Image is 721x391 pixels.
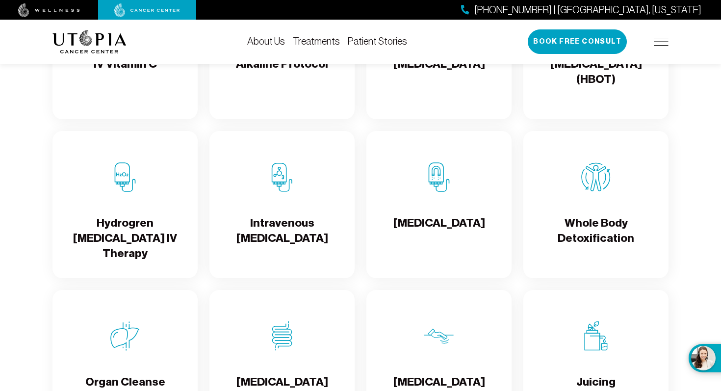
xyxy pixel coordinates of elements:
[348,36,407,47] a: Patient Stories
[581,321,611,351] img: Juicing
[531,56,661,88] h4: [MEDICAL_DATA] (HBOT)
[293,36,340,47] a: Treatments
[60,215,190,261] h4: Hydrogren [MEDICAL_DATA] IV Therapy
[110,162,140,192] img: Hydrogren Peroxide IV Therapy
[424,321,454,351] img: Lymphatic Massage
[94,56,157,88] h4: IV Vitamin C
[393,215,485,247] h4: [MEDICAL_DATA]
[52,30,127,53] img: logo
[110,321,140,351] img: Organ Cleanse
[393,56,485,88] h4: [MEDICAL_DATA]
[474,3,701,17] span: [PHONE_NUMBER] | [GEOGRAPHIC_DATA], [US_STATE]
[217,215,347,247] h4: Intravenous [MEDICAL_DATA]
[114,3,180,17] img: cancer center
[18,3,80,17] img: wellness
[52,131,198,278] a: Hydrogren Peroxide IV TherapyHydrogren [MEDICAL_DATA] IV Therapy
[267,321,297,351] img: Colon Therapy
[461,3,701,17] a: [PHONE_NUMBER] | [GEOGRAPHIC_DATA], [US_STATE]
[424,162,454,192] img: Chelation Therapy
[528,29,627,54] button: Book Free Consult
[531,215,661,247] h4: Whole Body Detoxification
[654,38,669,46] img: icon-hamburger
[209,131,355,278] a: Intravenous Ozone TherapyIntravenous [MEDICAL_DATA]
[366,131,512,278] a: Chelation Therapy[MEDICAL_DATA]
[581,162,611,192] img: Whole Body Detoxification
[523,131,669,278] a: Whole Body DetoxificationWhole Body Detoxification
[236,56,328,88] h4: Alkaline Protocol
[267,162,297,192] img: Intravenous Ozone Therapy
[247,36,285,47] a: About Us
